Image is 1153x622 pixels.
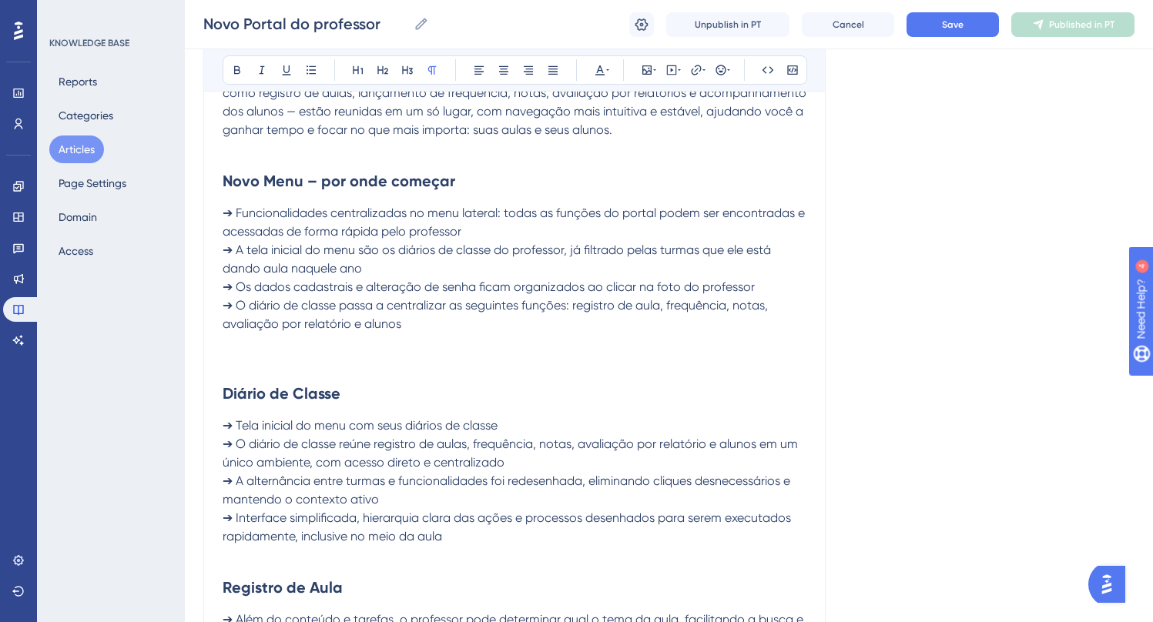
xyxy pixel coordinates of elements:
button: Articles [49,135,104,163]
strong: Registro de Aula [223,578,343,597]
button: Cancel [802,12,894,37]
button: Published in PT [1011,12,1135,37]
span: ➔ Funcionalidades centralizadas no menu lateral: todas as funções do portal podem ser encontradas... [223,206,808,239]
strong: Novo Menu – por onde começar [223,172,455,190]
button: Domain [49,203,106,231]
button: Save [907,12,999,37]
button: Reports [49,68,106,95]
button: Access [49,237,102,265]
span: Cancel [833,18,864,31]
span: ➔ A tela inicial do menu são os diários de classe do professor, já filtrado pelas turmas que ele ... [223,242,774,276]
span: ➔ O diário de classe reúne registro de aulas, frequência, notas, avaliação por relatório e alunos... [223,436,801,470]
div: 4 [107,8,112,20]
span: Save [942,18,964,31]
button: Unpublish in PT [666,12,789,37]
button: Categories [49,102,122,129]
span: Published in PT [1049,18,1114,31]
span: Need Help? [36,4,96,22]
div: KNOWLEDGE BASE [49,37,129,49]
button: Page Settings [49,169,136,197]
span: Unpublish in PT [695,18,761,31]
strong: Diário de Classe [223,384,340,403]
span: ➔ Interface simplificada, hierarquia clara das ações e processos desenhados para serem executados... [223,510,794,543]
span: ➔ Tela inicial do menu com seus diários de classe [223,418,498,433]
span: ➔ O diário de classe passa a centralizar as seguintes funções: registro de aula, frequência, nota... [223,298,771,331]
input: Article Name [203,13,407,35]
iframe: UserGuiding AI Assistant Launcher [1088,561,1135,607]
span: ➔ Os dados cadastrais e alteração de senha ficam organizados ao clicar na foto do professor [223,279,755,294]
span: O novo Portal do Professor foi redesenhado para apoiar você em sua rotina escolar de forma muito ... [223,48,809,137]
span: ➔ A alternância entre turmas e funcionalidades foi redesenhada, eliminando cliques desnecessários... [223,473,793,507]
